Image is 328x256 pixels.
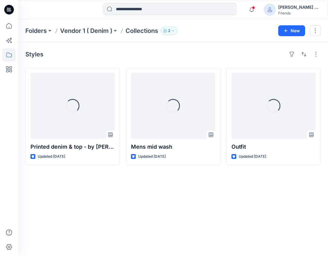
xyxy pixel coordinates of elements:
[231,143,316,151] p: Outfit
[25,27,47,35] a: Folders
[126,27,158,35] p: Collections
[278,25,305,36] button: New
[131,143,215,151] p: Mens mid wash
[30,143,115,151] p: Printed denim & top - by [PERSON_NAME]
[161,27,178,35] button: 2
[278,4,320,11] div: [PERSON_NAME] Shamu
[25,51,43,58] h4: Styles
[60,27,112,35] a: Vendor 1 ( Denim )
[138,153,166,160] p: Updated [DATE]
[38,153,65,160] p: Updated [DATE]
[278,11,320,15] div: Friends
[168,27,170,34] p: 2
[267,7,272,12] svg: avatar
[239,153,266,160] p: Updated [DATE]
